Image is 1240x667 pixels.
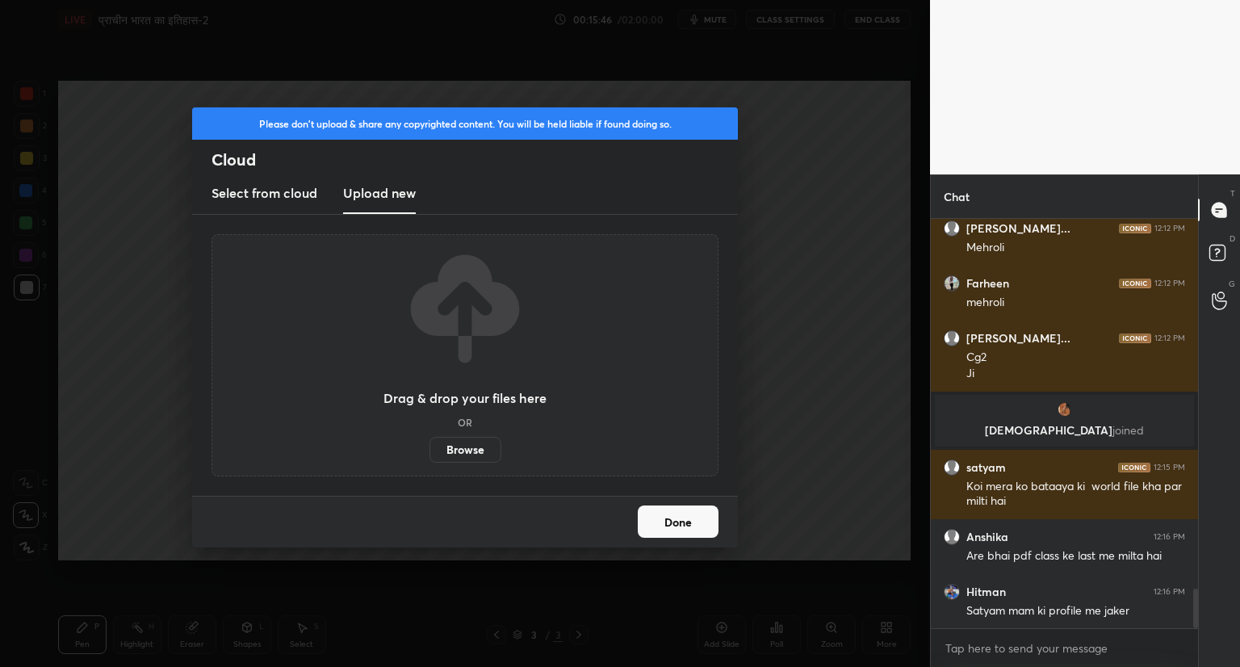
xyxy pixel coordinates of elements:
div: grid [931,219,1198,629]
div: Koi mera ko bataaya ki world file kha par milti hai [966,479,1185,510]
img: default.png [944,529,960,545]
h3: Drag & drop your files here [383,392,547,405]
button: Done [638,505,718,538]
h6: Anshika [966,530,1008,544]
div: 12:15 PM [1154,463,1185,472]
p: Chat [931,175,982,218]
div: Satyam mam ki profile me jaker [966,603,1185,619]
img: default.png [944,330,960,346]
p: T [1230,187,1235,199]
img: default.png [944,220,960,237]
img: e7dab9bab8d2410a81a2306dc57189a9.jpg [1057,401,1073,417]
img: iconic-dark.1390631f.png [1118,463,1150,472]
h6: Farheen [966,276,1009,291]
div: 12:12 PM [1154,224,1185,233]
p: [DEMOGRAPHIC_DATA] [945,424,1184,437]
div: 12:12 PM [1154,279,1185,288]
div: 12:16 PM [1154,532,1185,542]
div: mehroli [966,295,1185,311]
h6: [PERSON_NAME]... [966,331,1070,346]
p: G [1229,278,1235,290]
img: 4d5342b313de4112812f98d56b120c87.jpg [944,584,960,600]
h6: satyam [966,460,1006,475]
h3: Select from cloud [212,183,317,203]
h6: Hitman [966,585,1006,599]
h3: Upload new [343,183,416,203]
img: default.png [944,459,960,476]
img: iconic-dark.1390631f.png [1119,224,1151,233]
div: 12:16 PM [1154,587,1185,597]
div: Please don't upload & share any copyrighted content. You will be held liable if found doing so. [192,107,738,140]
img: 16a2e19d14d94527af1f56f8536fa188.jpg [944,275,960,292]
h5: OR [458,417,472,427]
div: Cg2 [966,350,1185,366]
div: 12:12 PM [1154,333,1185,343]
h2: Cloud [212,149,738,170]
p: D [1230,233,1235,245]
h6: [PERSON_NAME]... [966,221,1070,236]
img: iconic-dark.1390631f.png [1119,279,1151,288]
img: iconic-dark.1390631f.png [1119,333,1151,343]
div: Mehroli [966,240,1185,256]
div: Ji [966,366,1185,382]
div: Are bhai pdf class ke last me milta hai [966,548,1185,564]
span: joined [1112,422,1144,438]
